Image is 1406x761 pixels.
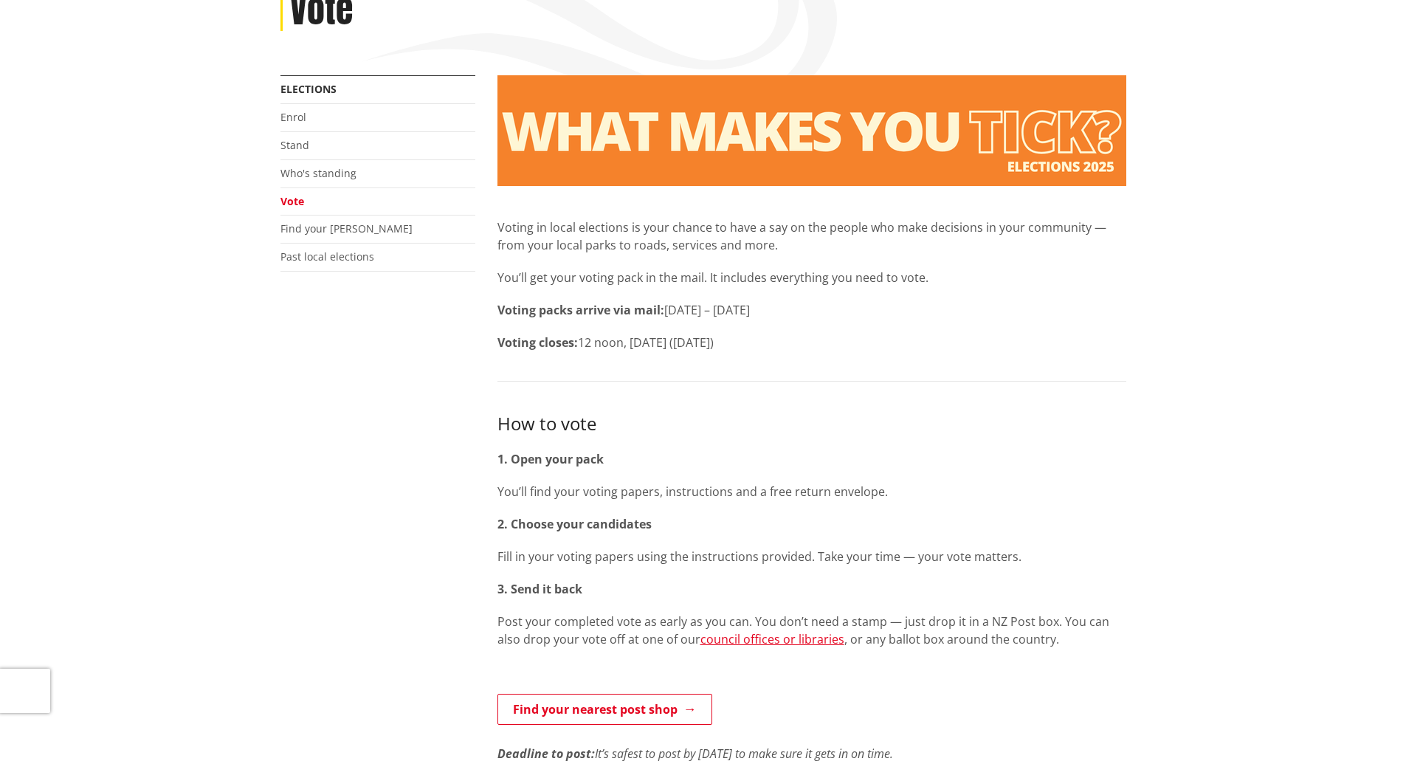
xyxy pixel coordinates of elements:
[280,249,374,264] a: Past local elections
[497,411,1126,435] h3: How to vote
[578,334,714,351] span: 12 noon, [DATE] ([DATE])
[497,581,582,597] strong: 3. Send it back
[280,110,306,124] a: Enrol
[497,334,578,351] strong: Voting closes:
[497,516,652,532] strong: 2. Choose your candidates
[280,82,337,96] a: Elections
[497,302,664,318] strong: Voting packs arrive via mail:
[497,75,1126,186] img: Vote banner
[497,218,1126,254] p: Voting in local elections is your chance to have a say on the people who make decisions in your c...
[280,166,356,180] a: Who's standing
[280,194,304,208] a: Vote
[497,301,1126,319] p: [DATE] – [DATE]
[280,138,309,152] a: Stand
[280,221,413,235] a: Find your [PERSON_NAME]
[497,548,1126,565] p: Fill in your voting papers using the instructions provided. Take your time — your vote matters.
[700,631,844,647] a: council offices or libraries
[497,269,1126,286] p: You’ll get your voting pack in the mail. It includes everything you need to vote.
[497,483,888,500] span: You’ll find your voting papers, instructions and a free return envelope.
[497,451,604,467] strong: 1. Open your pack
[497,694,712,725] a: Find your nearest post shop
[497,613,1126,648] p: Post your completed vote as early as you can. You don’t need a stamp — just drop it in a NZ Post ...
